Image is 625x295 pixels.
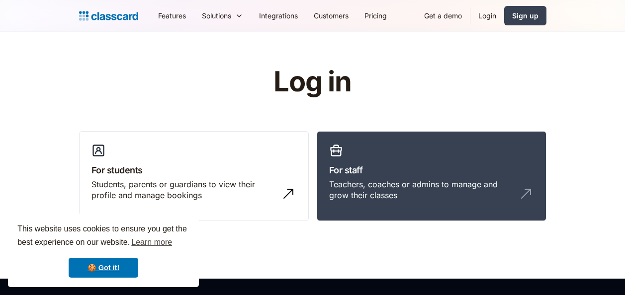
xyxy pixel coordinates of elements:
a: dismiss cookie message [69,258,138,278]
a: For studentsStudents, parents or guardians to view their profile and manage bookings [79,131,309,221]
a: Customers [306,4,357,27]
a: learn more about cookies [130,235,174,250]
div: Sign up [512,10,538,21]
div: Students, parents or guardians to view their profile and manage bookings [91,179,276,201]
span: This website uses cookies to ensure you get the best experience on our website. [17,223,189,250]
div: cookieconsent [8,214,199,287]
div: Solutions [202,10,231,21]
a: Login [470,4,504,27]
a: Sign up [504,6,546,25]
a: Integrations [251,4,306,27]
a: Features [150,4,194,27]
div: Solutions [194,4,251,27]
h3: For staff [329,163,534,177]
a: Pricing [357,4,395,27]
h1: Log in [155,67,470,97]
a: For staffTeachers, coaches or admins to manage and grow their classes [317,131,546,221]
a: Get a demo [416,4,470,27]
h3: For students [91,163,296,177]
div: Teachers, coaches or admins to manage and grow their classes [329,179,514,201]
a: home [79,9,138,23]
